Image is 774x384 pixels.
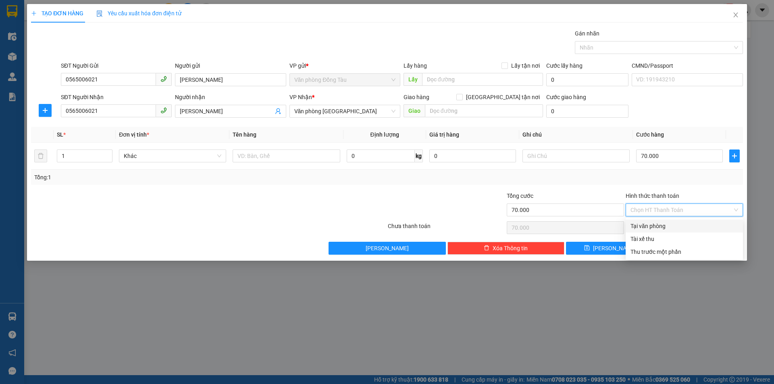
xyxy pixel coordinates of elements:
div: CMND/Passport [632,61,743,70]
span: delete [484,245,489,251]
button: Close [724,4,747,27]
div: SĐT Người Nhận [61,93,172,102]
input: Dọc đường [422,73,543,86]
span: Tên hàng [233,131,256,138]
span: Đơn vị tính [119,131,149,138]
span: phone [160,107,167,114]
div: Người gửi [175,61,286,70]
span: Lấy [404,73,422,86]
div: Tổng: 1 [34,173,299,182]
span: Cước hàng [636,131,664,138]
span: phone [160,76,167,82]
div: VP gửi [289,61,400,70]
span: Lấy tận nơi [508,61,543,70]
input: Ghi Chú [522,149,630,162]
span: VP Nhận [289,94,312,100]
div: Chưa thanh toán [387,222,506,236]
span: Xóa Thông tin [493,244,528,253]
span: Giao [404,104,425,117]
span: TẠO ĐƠN HÀNG [31,10,83,17]
span: [PERSON_NAME] [366,244,409,253]
span: Yêu cầu xuất hóa đơn điện tử [96,10,181,17]
label: Cước lấy hàng [546,62,583,69]
span: [PERSON_NAME] [593,244,636,253]
span: plus [31,10,37,16]
span: close [732,12,739,18]
span: Lấy hàng [404,62,427,69]
span: save [584,245,590,251]
label: Hình thức thanh toán [626,193,679,199]
button: plus [39,104,52,117]
input: Dọc đường [425,104,543,117]
input: VD: Bàn, Ghế [233,149,340,162]
div: SĐT Người Gửi [61,61,172,70]
button: delete [34,149,47,162]
span: Định lượng [370,131,399,138]
th: Ghi chú [519,127,633,143]
span: plus [730,153,739,159]
span: kg [415,149,423,162]
li: 01A03 [GEOGRAPHIC_DATA], [GEOGRAPHIC_DATA] ( bên cạnh cây xăng bến xe phía Bắc cũ) [45,20,183,50]
span: Giá trị hàng [429,131,459,138]
div: Thu trước một phần [630,247,738,256]
span: [GEOGRAPHIC_DATA] tận nơi [463,93,543,102]
label: Cước giao hàng [546,94,586,100]
div: Tại văn phòng [630,222,738,230]
span: plus [39,107,51,114]
span: SL [57,131,63,138]
span: Văn phòng Thanh Hóa [294,105,395,117]
span: Khác [124,150,221,162]
button: deleteXóa Thông tin [447,242,565,255]
button: plus [729,149,740,162]
span: Văn phòng Đồng Tàu [294,74,395,86]
span: Giao hàng [404,94,429,100]
input: Cước lấy hàng [546,73,628,86]
span: user-add [275,108,281,114]
button: save[PERSON_NAME] [566,242,653,255]
img: icon [96,10,103,17]
li: Hotline: 1900888999 [45,50,183,60]
input: Cước giao hàng [546,105,628,118]
img: logo.jpg [10,10,50,50]
label: Gán nhãn [575,30,599,37]
div: Tài xế thu [630,235,738,243]
input: 0 [429,149,516,162]
span: Tổng cước [507,193,533,199]
button: [PERSON_NAME] [329,242,446,255]
div: Người nhận [175,93,286,102]
b: 36 Limousine [85,9,143,19]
